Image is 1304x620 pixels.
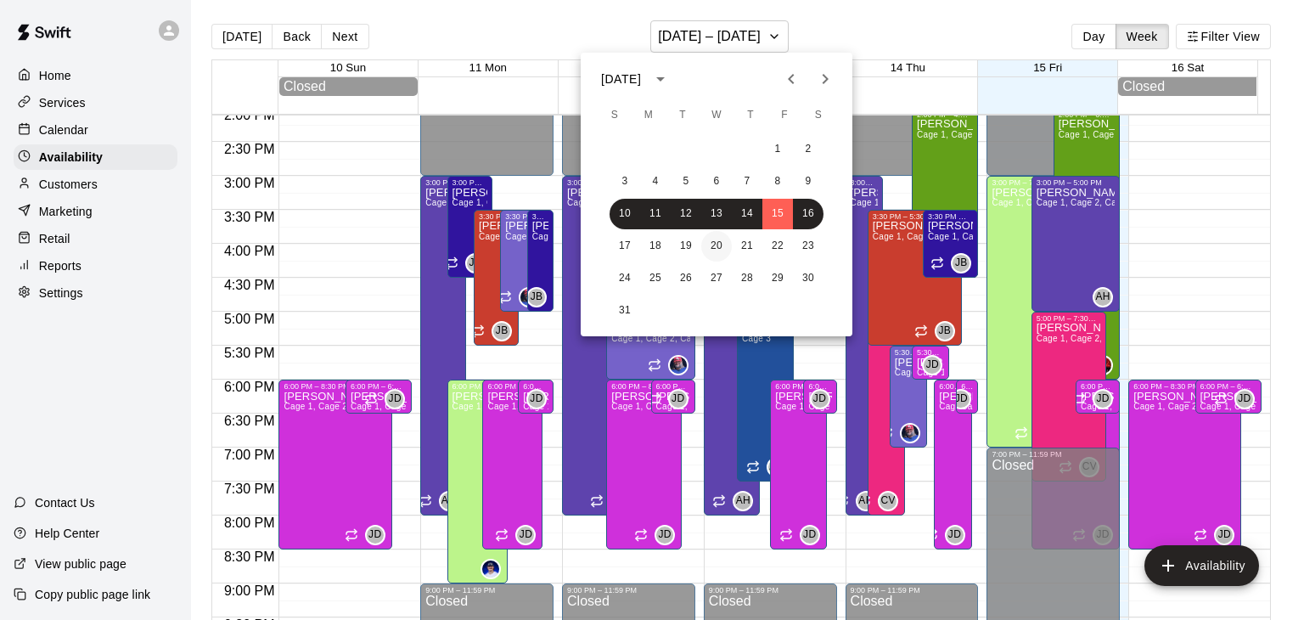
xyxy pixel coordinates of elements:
[769,99,800,132] span: Friday
[701,263,732,294] button: 27
[762,199,793,229] button: 15
[762,263,793,294] button: 29
[671,199,701,229] button: 12
[671,166,701,197] button: 5
[640,199,671,229] button: 11
[610,263,640,294] button: 24
[762,231,793,262] button: 22
[599,99,630,132] span: Sunday
[701,199,732,229] button: 13
[640,263,671,294] button: 25
[640,166,671,197] button: 4
[735,99,766,132] span: Thursday
[640,231,671,262] button: 18
[610,231,640,262] button: 17
[793,166,823,197] button: 9
[701,231,732,262] button: 20
[808,62,842,96] button: Next month
[667,99,698,132] span: Tuesday
[610,199,640,229] button: 10
[701,99,732,132] span: Wednesday
[793,199,823,229] button: 16
[671,231,701,262] button: 19
[732,231,762,262] button: 21
[793,134,823,165] button: 2
[793,263,823,294] button: 30
[762,134,793,165] button: 1
[646,65,675,93] button: calendar view is open, switch to year view
[793,231,823,262] button: 23
[774,62,808,96] button: Previous month
[601,70,641,88] div: [DATE]
[803,99,834,132] span: Saturday
[701,166,732,197] button: 6
[732,263,762,294] button: 28
[732,199,762,229] button: 14
[610,166,640,197] button: 3
[633,99,664,132] span: Monday
[762,166,793,197] button: 8
[610,296,640,326] button: 31
[671,263,701,294] button: 26
[732,166,762,197] button: 7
